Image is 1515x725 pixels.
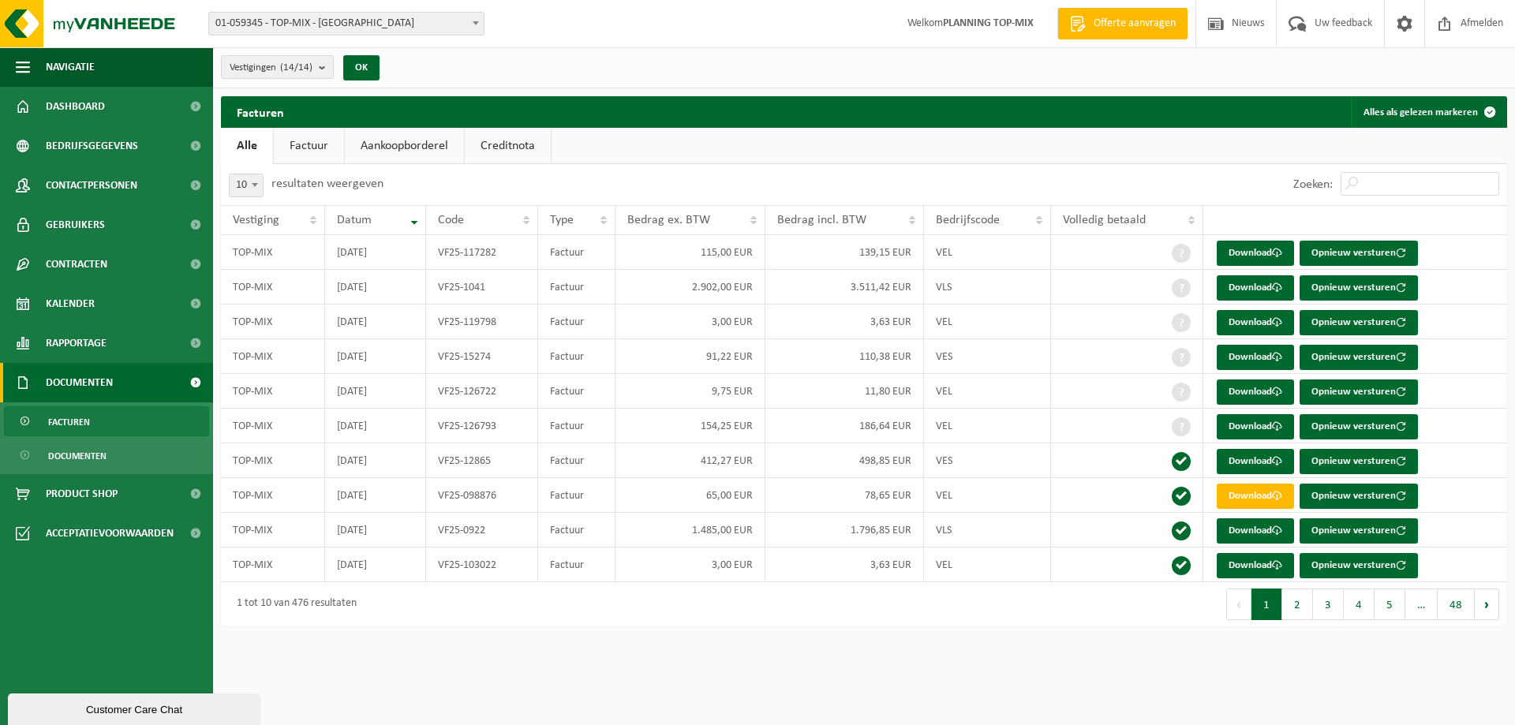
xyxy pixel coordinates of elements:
strong: PLANNING TOP-MIX [943,17,1034,29]
span: 01-059345 - TOP-MIX - Oostende [209,13,484,35]
a: Download [1217,310,1294,335]
a: Facturen [4,406,209,436]
td: Factuur [538,547,615,582]
td: [DATE] [325,409,426,443]
td: 91,22 EUR [615,339,765,374]
td: 3,63 EUR [765,305,923,339]
td: TOP-MIX [221,443,325,478]
button: Opnieuw versturen [1300,310,1418,335]
td: 186,64 EUR [765,409,923,443]
span: 01-059345 - TOP-MIX - Oostende [208,12,484,36]
a: Download [1217,275,1294,301]
td: VF25-119798 [426,305,538,339]
td: VES [924,443,1052,478]
span: Dashboard [46,87,105,126]
span: Bedrag incl. BTW [777,214,866,226]
span: 10 [230,174,263,196]
td: [DATE] [325,305,426,339]
span: Documenten [48,441,107,471]
td: Factuur [538,339,615,374]
span: Bedrag ex. BTW [627,214,710,226]
button: Opnieuw versturen [1300,449,1418,474]
button: 2 [1282,589,1313,620]
count: (14/14) [280,62,312,73]
td: VES [924,339,1052,374]
td: VF25-12865 [426,443,538,478]
span: Rapportage [46,323,107,363]
td: TOP-MIX [221,235,325,270]
span: Code [438,214,464,226]
h2: Facturen [221,96,300,127]
td: VLS [924,513,1052,547]
td: VF25-098876 [426,478,538,513]
td: VEL [924,478,1052,513]
td: Factuur [538,409,615,443]
td: 1.485,00 EUR [615,513,765,547]
td: VEL [924,547,1052,582]
td: 498,85 EUR [765,443,923,478]
span: Bedrijfscode [936,214,1000,226]
td: VF25-0922 [426,513,538,547]
td: [DATE] [325,513,426,547]
td: 3,00 EUR [615,305,765,339]
td: 78,65 EUR [765,478,923,513]
td: Factuur [538,270,615,305]
button: Vestigingen(14/14) [221,55,334,79]
td: TOP-MIX [221,305,325,339]
td: 154,25 EUR [615,409,765,443]
a: Download [1217,345,1294,370]
iframe: chat widget [8,690,264,725]
span: … [1405,589,1438,620]
div: 1 tot 10 van 476 resultaten [229,590,357,618]
td: Factuur [538,443,615,478]
button: 3 [1313,589,1344,620]
td: [DATE] [325,270,426,305]
td: 115,00 EUR [615,235,765,270]
td: [DATE] [325,235,426,270]
button: Opnieuw versturen [1300,275,1418,301]
button: Opnieuw versturen [1300,345,1418,370]
a: Download [1217,379,1294,405]
a: Documenten [4,440,209,470]
td: 3.511,42 EUR [765,270,923,305]
td: TOP-MIX [221,547,325,582]
span: Acceptatievoorwaarden [46,514,174,553]
span: Vestiging [233,214,279,226]
a: Offerte aanvragen [1057,8,1188,39]
td: [DATE] [325,443,426,478]
td: VF25-126722 [426,374,538,409]
a: Download [1217,414,1294,439]
td: Factuur [538,305,615,339]
span: Type [550,214,574,226]
button: 48 [1438,589,1475,620]
td: [DATE] [325,339,426,374]
td: Factuur [538,478,615,513]
td: [DATE] [325,374,426,409]
button: Opnieuw versturen [1300,484,1418,509]
td: VF25-117282 [426,235,538,270]
td: VLS [924,270,1052,305]
button: Opnieuw versturen [1300,241,1418,266]
td: TOP-MIX [221,513,325,547]
td: TOP-MIX [221,270,325,305]
span: Bedrijfsgegevens [46,126,138,166]
span: Product Shop [46,474,118,514]
td: [DATE] [325,547,426,582]
td: 65,00 EUR [615,478,765,513]
td: 1.796,85 EUR [765,513,923,547]
button: Opnieuw versturen [1300,553,1418,578]
a: Creditnota [465,128,551,164]
td: VEL [924,305,1052,339]
span: Volledig betaald [1063,214,1146,226]
button: OK [343,55,380,80]
td: VF25-15274 [426,339,538,374]
td: 11,80 EUR [765,374,923,409]
button: Previous [1226,589,1251,620]
span: Navigatie [46,47,95,87]
span: Gebruikers [46,205,105,245]
a: Aankoopborderel [345,128,464,164]
td: VEL [924,235,1052,270]
td: VEL [924,409,1052,443]
span: Facturen [48,407,90,437]
td: TOP-MIX [221,374,325,409]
